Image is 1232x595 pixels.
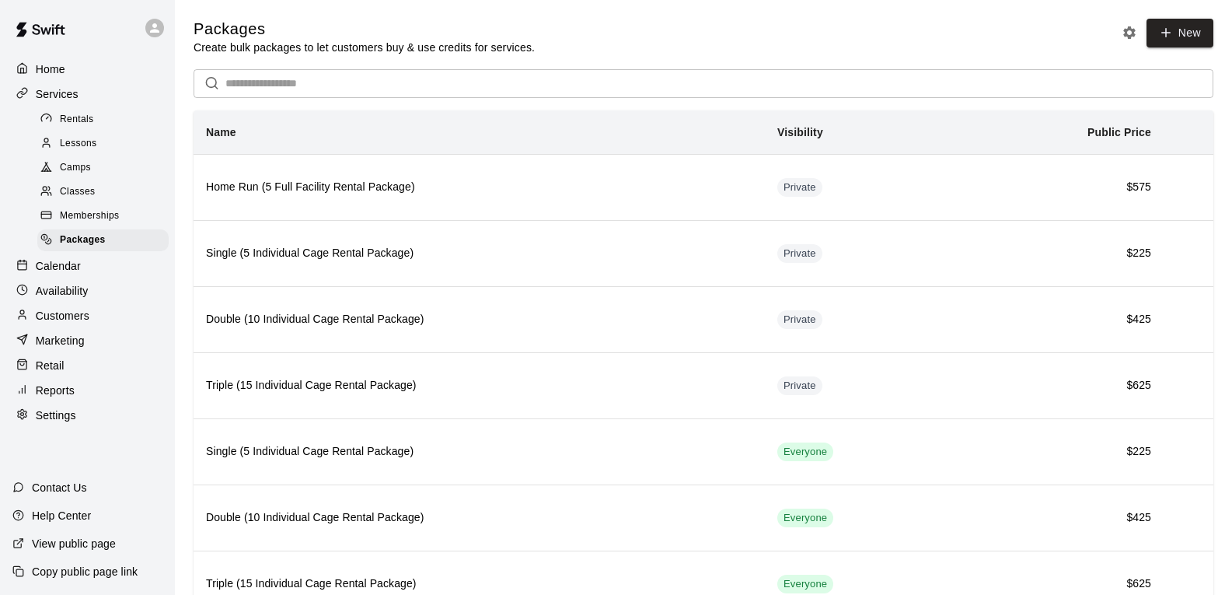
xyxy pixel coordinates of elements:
[37,229,169,251] div: Packages
[968,179,1151,196] h6: $575
[777,376,822,395] div: This service is hidden, and can only be accessed via a direct link
[968,377,1151,394] h6: $625
[32,508,91,523] p: Help Center
[206,126,236,138] b: Name
[777,577,833,592] span: Everyone
[37,229,175,253] a: Packages
[36,408,76,423] p: Settings
[32,564,138,579] p: Copy public page link
[1087,126,1151,138] b: Public Price
[37,131,175,156] a: Lessons
[206,311,752,328] h6: Double (10 Individual Cage Rental Package)
[777,511,833,526] span: Everyone
[777,313,822,327] span: Private
[32,536,116,551] p: View public page
[206,576,752,593] h6: Triple (15 Individual Cage Rental Package)
[777,575,833,593] div: This service is visible to all of your customers
[60,160,91,176] span: Camps
[12,82,162,106] a: Services
[60,136,97,152] span: Lessons
[12,404,162,427] a: Settings
[12,379,162,402] a: Reports
[37,181,169,203] div: Classes
[968,245,1151,262] h6: $225
[12,354,162,377] a: Retail
[777,244,822,263] div: This service is hidden, and can only be accessed via a direct link
[60,208,119,224] span: Memberships
[1118,21,1141,44] button: Packages settings
[206,377,752,394] h6: Triple (15 Individual Cage Rental Package)
[37,205,169,227] div: Memberships
[60,184,95,200] span: Classes
[36,358,65,373] p: Retail
[37,133,169,155] div: Lessons
[206,179,752,196] h6: Home Run (5 Full Facility Rental Package)
[32,480,87,495] p: Contact Us
[36,308,89,324] p: Customers
[60,112,94,128] span: Rentals
[777,126,823,138] b: Visibility
[777,379,822,394] span: Private
[12,254,162,278] a: Calendar
[60,233,106,248] span: Packages
[968,311,1151,328] h6: $425
[37,180,175,205] a: Classes
[777,178,822,197] div: This service is hidden, and can only be accessed via a direct link
[12,304,162,327] a: Customers
[194,19,535,40] h5: Packages
[36,258,81,274] p: Calendar
[37,205,175,229] a: Memberships
[36,383,75,398] p: Reports
[777,247,822,261] span: Private
[12,279,162,303] a: Availability
[777,180,822,195] span: Private
[206,443,752,460] h6: Single (5 Individual Cage Rental Package)
[37,107,175,131] a: Rentals
[37,109,169,131] div: Rentals
[968,509,1151,527] h6: $425
[777,310,822,329] div: This service is hidden, and can only be accessed via a direct link
[12,329,162,352] a: Marketing
[968,576,1151,593] h6: $625
[206,509,752,527] h6: Double (10 Individual Cage Rental Package)
[36,86,79,102] p: Services
[968,443,1151,460] h6: $225
[1146,19,1213,47] a: New
[36,61,65,77] p: Home
[37,156,175,180] a: Camps
[36,333,85,348] p: Marketing
[206,245,752,262] h6: Single (5 Individual Cage Rental Package)
[777,443,833,461] div: This service is visible to all of your customers
[194,40,535,55] p: Create bulk packages to let customers buy & use credits for services.
[36,283,89,299] p: Availability
[777,445,833,460] span: Everyone
[37,157,169,179] div: Camps
[12,58,162,81] a: Home
[777,509,833,527] div: This service is visible to all of your customers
